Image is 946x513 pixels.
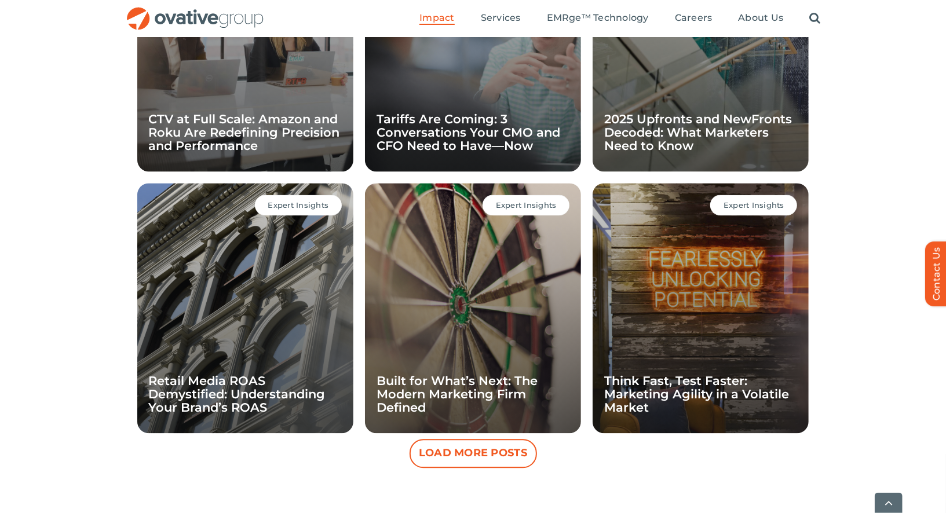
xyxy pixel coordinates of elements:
[675,12,713,24] span: Careers
[126,6,265,17] a: OG_Full_horizontal_RGB
[149,112,340,153] a: CTV at Full Scale: Amazon and Roku Are Redefining Precision and Performance
[419,12,454,24] span: Impact
[149,373,326,415] a: Retail Media ROAS Demystified: Understanding Your Brand’s ROAS
[481,12,521,24] span: Services
[377,112,560,153] a: Tariffs Are Coming: 3 Conversations Your CMO and CFO Need to Have—Now
[419,12,454,25] a: Impact
[481,12,521,25] a: Services
[547,12,649,25] a: EMRge™ Technology
[738,12,783,25] a: About Us
[604,112,792,153] a: 2025 Upfronts and NewFronts Decoded: What Marketers Need to Know
[738,12,783,24] span: About Us
[675,12,713,25] a: Careers
[547,12,649,24] span: EMRge™ Technology
[410,439,537,468] button: Load More Posts
[604,373,789,415] a: Think Fast, Test Faster: Marketing Agility in a Volatile Market
[809,12,820,25] a: Search
[377,373,538,415] a: Built for What’s Next: The Modern Marketing Firm Defined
